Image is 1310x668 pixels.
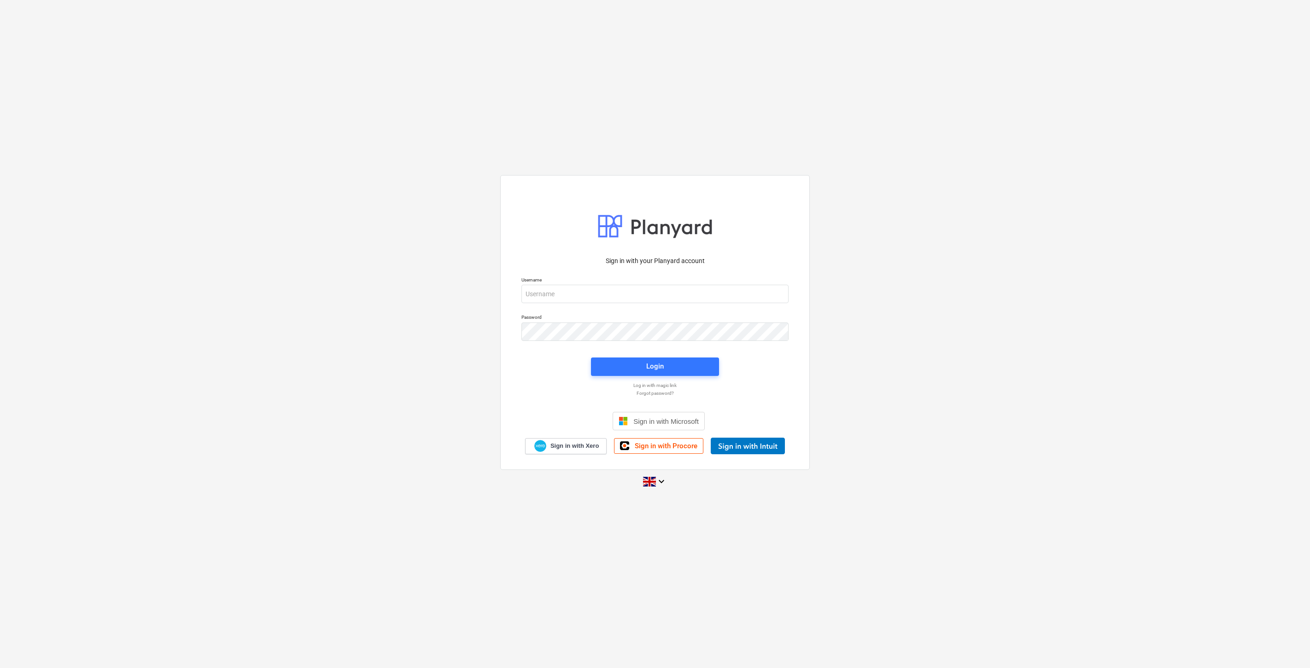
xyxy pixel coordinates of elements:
img: Microsoft logo [619,416,628,426]
a: Sign in with Xero [525,438,607,454]
a: Log in with magic link [517,382,793,388]
span: Sign in with Procore [635,442,697,450]
input: Username [521,285,789,303]
p: Sign in with your Planyard account [521,256,789,266]
a: Forgot password? [517,390,793,396]
img: Xero logo [534,440,546,452]
p: Username [521,277,789,285]
div: Login [646,360,664,372]
button: Login [591,357,719,376]
p: Password [521,314,789,322]
i: keyboard_arrow_down [656,476,667,487]
span: Sign in with Microsoft [633,417,699,425]
span: Sign in with Xero [550,442,599,450]
a: Sign in with Procore [614,438,703,454]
